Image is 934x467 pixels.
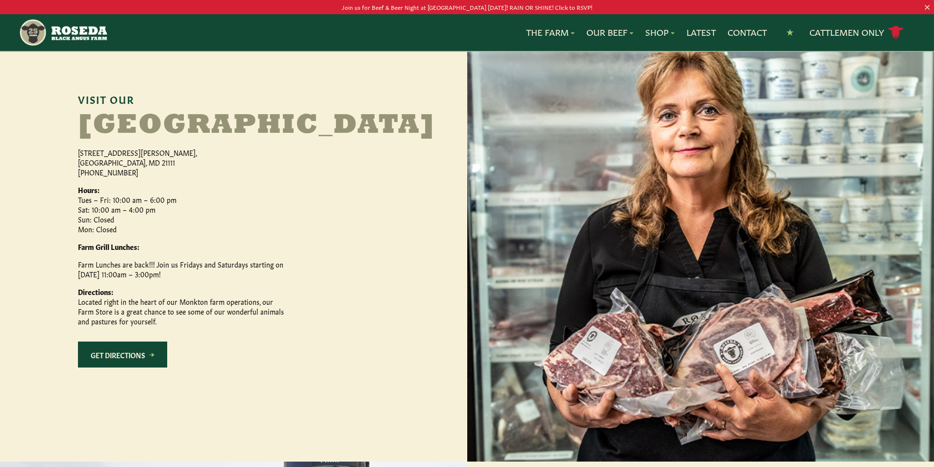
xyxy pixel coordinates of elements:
[19,14,915,51] nav: Main Navigation
[78,342,167,368] a: Get Directions
[78,242,139,251] strong: Farm Grill Lunches:
[78,287,113,296] strong: Directions:
[78,112,323,140] h2: [GEOGRAPHIC_DATA]
[78,287,284,326] p: Located right in the heart of our Monkton farm operations, our Farm Store is a great chance to se...
[78,94,389,104] h6: Visit Our
[686,26,716,39] a: Latest
[19,18,106,47] img: https://roseda.com/wp-content/uploads/2021/05/roseda-25-header.png
[78,147,284,177] p: [STREET_ADDRESS][PERSON_NAME], [GEOGRAPHIC_DATA], MD 21111 [PHONE_NUMBER]
[78,185,284,234] p: Tues – Fri: 10:00 am – 6:00 pm Sat: 10:00 am – 4:00 pm Sun: Closed Mon: Closed
[728,26,767,39] a: Contact
[47,2,887,12] p: Join us for Beef & Beer Night at [GEOGRAPHIC_DATA] [DATE]! RAIN OR SHINE! Click to RSVP!
[78,259,284,279] p: Farm Lunches are back!!! Join us Fridays and Saturdays starting on [DATE] 11:00am – 3:00pm!
[809,24,904,41] a: Cattlemen Only
[645,26,675,39] a: Shop
[526,26,575,39] a: The Farm
[586,26,633,39] a: Our Beef
[78,185,100,195] strong: Hours:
